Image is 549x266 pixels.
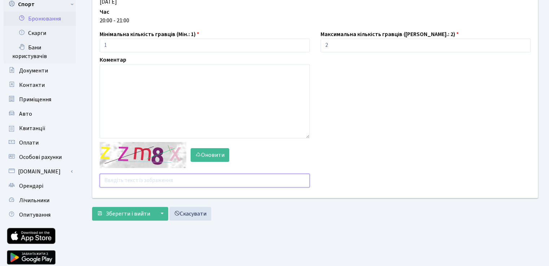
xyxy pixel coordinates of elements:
a: [DOMAIN_NAME] [4,164,76,179]
span: Опитування [19,211,51,219]
div: 20:00 - 21:00 [100,16,531,25]
label: Час [100,8,109,16]
a: Бани користувачів [4,40,76,63]
a: Контакти [4,78,76,92]
button: Зберегти і вийти [92,207,155,221]
a: Особові рахунки [4,150,76,164]
span: Документи [19,67,48,75]
label: Максимальна кількість гравців ([PERSON_NAME].: 2) [321,30,459,39]
button: Оновити [191,148,229,162]
a: Квитанції [4,121,76,136]
a: Скасувати [169,207,211,221]
a: Опитування [4,208,76,222]
a: Авто [4,107,76,121]
span: Особові рахунки [19,153,62,161]
a: Документи [4,63,76,78]
label: Коментар [100,56,126,64]
img: default [100,142,186,168]
span: Контакти [19,81,45,89]
a: Приміщення [4,92,76,107]
label: Мінімальна кількість гравців (Мін.: 1) [100,30,199,39]
a: Оплати [4,136,76,150]
a: Скарги [4,26,76,40]
a: Лічильники [4,193,76,208]
span: Орендарі [19,182,43,190]
a: Орендарі [4,179,76,193]
input: Введіть текст із зображення [100,174,310,187]
span: Лічильники [19,196,49,204]
a: Бронювання [4,12,76,26]
span: Приміщення [19,96,51,103]
span: Зберегти і вийти [106,210,150,218]
span: Квитанції [19,124,45,132]
span: Авто [19,110,32,118]
span: Оплати [19,139,39,147]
